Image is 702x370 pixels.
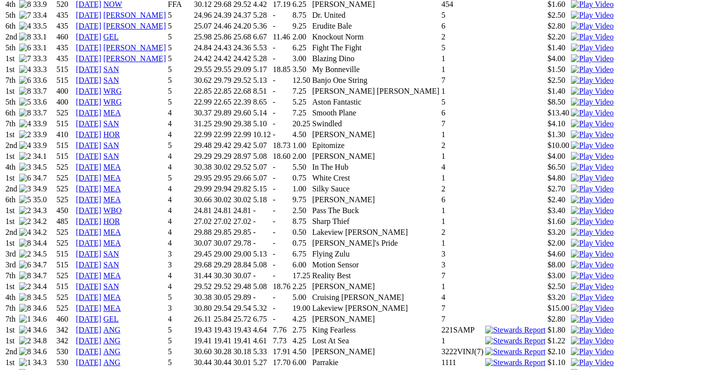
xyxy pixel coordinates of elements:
td: 5.36 [253,21,271,31]
td: 25.68 [233,32,252,42]
td: 5.25 [292,97,311,107]
img: 1 [19,315,31,324]
img: Play Video [571,326,613,334]
td: 24.42 [233,54,252,64]
img: 2 [19,336,31,345]
a: Watch Replay on Watchdog [571,282,613,291]
img: Play Video [571,185,613,193]
img: 2 [19,206,31,215]
a: [PERSON_NAME] [103,43,166,52]
a: [DATE] [76,206,101,215]
td: 22.85 [194,86,212,96]
img: Play Video [571,141,613,150]
a: [DATE] [76,174,101,182]
img: Play Video [571,336,613,345]
td: Knockout Norm [312,32,440,42]
td: 33.4 [33,10,55,20]
a: [DATE] [76,293,101,301]
a: Watch Replay on Watchdog [571,141,613,149]
a: [DATE] [76,347,101,356]
td: 3.50 [292,65,311,74]
a: View replay [571,347,613,356]
img: Play Video [571,98,613,107]
td: 24.42 [213,54,232,64]
td: 7 [441,75,484,85]
a: [DATE] [76,152,101,160]
a: Watch Replay on Watchdog [571,315,613,323]
td: My Bonneville [312,65,440,74]
td: 18.85 [272,65,291,74]
td: $4.00 [547,54,569,64]
a: SAN [103,282,119,291]
td: - [272,75,291,85]
a: GEL [103,315,119,323]
a: SAN [103,152,119,160]
td: 5.28 [253,10,271,20]
a: [DATE] [76,98,101,106]
td: 5 [441,43,484,53]
a: MEA [103,271,121,280]
a: Watch Replay on Watchdog [571,43,613,52]
img: 2 [19,217,31,226]
a: HOR [103,217,120,225]
img: 8 [19,109,31,117]
a: [DATE] [76,11,101,19]
a: Watch Replay on Watchdog [571,228,613,236]
td: 3.00 [292,54,311,64]
a: [DATE] [76,282,101,291]
a: View replay [571,326,613,334]
td: $1.40 [547,86,569,96]
a: Watch Replay on Watchdog [571,271,613,280]
a: [PERSON_NAME] [103,11,166,19]
td: 6th [5,21,18,31]
img: Play Video [571,163,613,172]
a: Watch Replay on Watchdog [571,250,613,258]
td: 12.50 [292,75,311,85]
td: 1 [441,54,484,64]
img: Play Video [571,119,613,128]
img: 4 [19,326,31,334]
td: 24.43 [213,43,232,53]
img: 8 [19,347,31,356]
td: 5 [167,43,193,53]
a: [DATE] [76,239,101,247]
a: Watch Replay on Watchdog [571,87,613,95]
td: 25.98 [194,32,212,42]
td: Fight The Fight [312,43,440,53]
a: [DATE] [76,109,101,117]
td: 29.79 [213,75,232,85]
a: [DATE] [76,185,101,193]
img: 4 [19,228,31,237]
img: Play Video [571,65,613,74]
td: 33.3 [33,54,55,64]
a: Watch Replay on Watchdog [571,185,613,193]
td: 33.3 [33,65,55,74]
img: 8 [19,271,31,280]
a: [DATE] [76,43,101,52]
td: 6.67 [253,32,271,42]
a: MEA [103,174,121,182]
td: $2.80 [547,21,569,31]
td: 5 [167,21,193,31]
td: $1.40 [547,43,569,53]
td: 22.39 [233,97,252,107]
img: 1 [19,358,31,367]
img: Play Video [571,11,613,20]
td: 1 [441,65,484,74]
td: - [272,21,291,31]
td: 2.00 [292,32,311,42]
img: Stewards Report [485,336,545,345]
a: [DATE] [76,228,101,236]
a: Watch Replay on Watchdog [571,174,613,182]
a: Watch Replay on Watchdog [571,293,613,301]
img: Play Video [571,22,613,31]
a: [DATE] [76,336,101,345]
td: - [272,54,291,64]
td: 29.52 [233,75,252,85]
img: Play Video [571,293,613,302]
td: 6th [5,108,18,118]
a: [DATE] [76,250,101,258]
a: Watch Replay on Watchdog [571,239,613,247]
a: View replay [571,336,613,345]
a: [DATE] [76,326,101,334]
